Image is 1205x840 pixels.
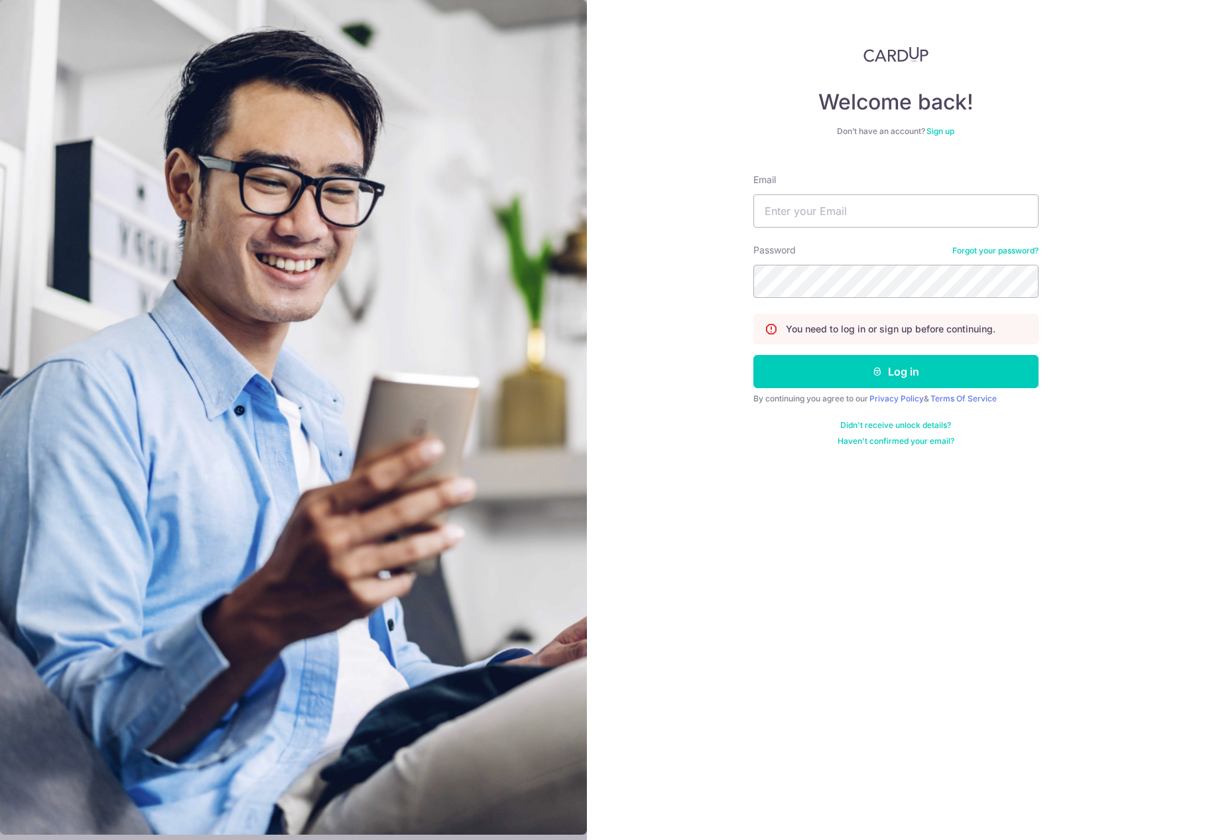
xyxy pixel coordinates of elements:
a: Sign up [926,126,954,136]
p: You need to log in or sign up before continuing. [786,322,995,336]
input: Enter your Email [753,194,1039,228]
div: Don’t have an account? [753,126,1039,137]
div: By continuing you agree to our & [753,393,1039,404]
img: CardUp Logo [863,46,928,62]
label: Password [753,244,796,257]
a: Didn't receive unlock details? [840,420,951,431]
button: Log in [753,355,1039,388]
a: Privacy Policy [869,393,924,403]
label: Email [753,173,776,186]
a: Terms Of Service [930,393,997,403]
a: Haven't confirmed your email? [838,436,954,447]
h4: Welcome back! [753,89,1039,115]
a: Forgot your password? [952,245,1039,256]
